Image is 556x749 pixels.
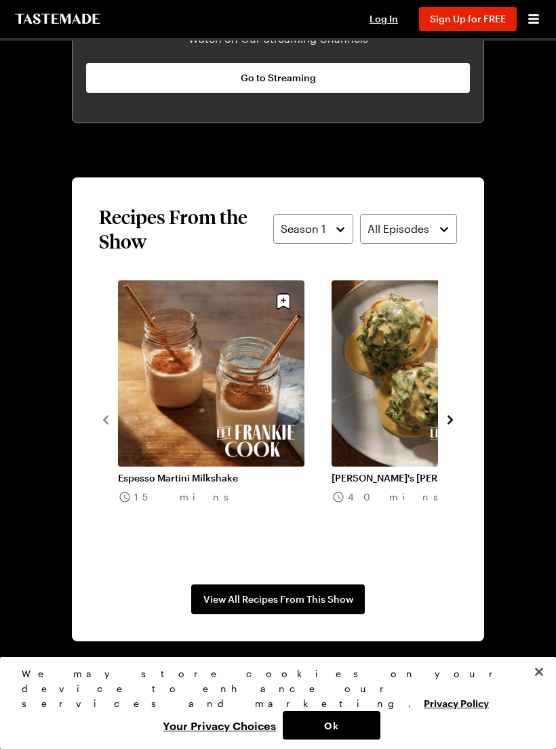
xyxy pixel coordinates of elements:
button: Log In [357,12,411,26]
span: Season 1 [281,221,325,237]
button: Season 1 [273,214,353,244]
span: Sign Up for FREE [430,13,506,24]
button: Close [524,657,554,687]
div: 1 / 30 [118,280,332,557]
a: Go to Streaming [86,63,470,93]
div: Privacy [22,666,523,740]
span: Log In [370,13,398,24]
button: All Episodes [360,214,457,244]
button: Open menu [525,10,542,28]
button: Save recipe [271,288,296,314]
button: navigate to previous item [99,410,113,427]
a: View All Recipes From This Show [191,584,365,614]
div: We may store cookies on your device to enhance our services and marketing. [22,666,523,711]
span: Go to Streaming [241,71,316,85]
a: To Tastemade Home Page [14,14,102,24]
a: [PERSON_NAME]'s [PERSON_NAME] [332,472,518,484]
button: Ok [283,711,380,740]
span: All Episodes [368,221,429,237]
div: 2 / 30 [332,280,545,557]
button: Sign Up for FREE [419,7,517,31]
h2: Recipes From the Show [99,205,273,253]
a: More information about your privacy, opens in a new tab [424,696,489,709]
button: Your Privacy Choices [156,711,283,740]
a: Espesso Martini Milkshake [118,472,304,484]
button: navigate to next item [443,410,457,427]
span: View All Recipes From This Show [203,593,353,606]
